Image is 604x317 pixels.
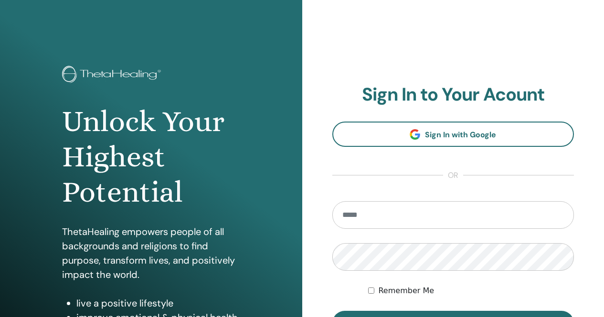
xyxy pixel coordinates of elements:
div: Keep me authenticated indefinitely or until I manually logout [368,285,574,297]
li: live a positive lifestyle [76,296,240,310]
span: Sign In with Google [425,130,496,140]
label: Remember Me [378,285,434,297]
span: or [443,170,463,181]
a: Sign In with Google [332,122,574,147]
h1: Unlock Your Highest Potential [62,104,240,210]
p: ThetaHealing empowers people of all backgrounds and religions to find purpose, transform lives, a... [62,225,240,282]
h2: Sign In to Your Acount [332,84,574,106]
